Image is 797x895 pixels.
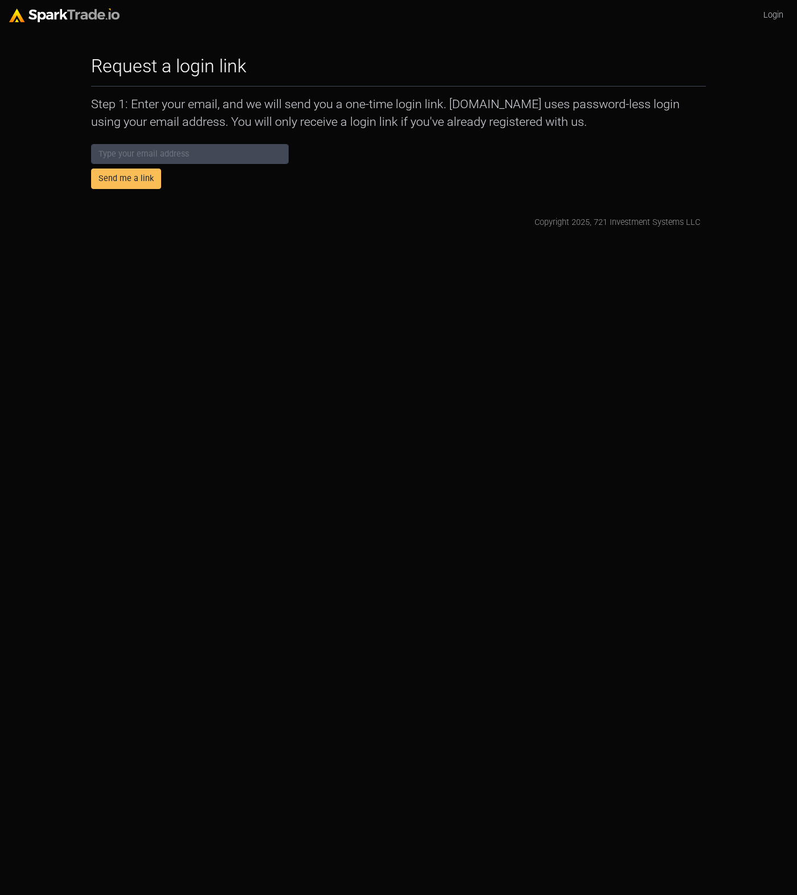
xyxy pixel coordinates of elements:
[91,55,247,77] h2: Request a login link
[535,216,700,229] div: Copyright 2025, 721 Investment Systems LLC
[759,5,788,26] a: Login
[9,9,120,22] img: sparktrade.png
[91,96,706,130] p: Step 1: Enter your email, and we will send you a one-time login link. [DOMAIN_NAME] uses password...
[91,169,161,189] button: Send me a link
[91,144,289,165] input: Type your email address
